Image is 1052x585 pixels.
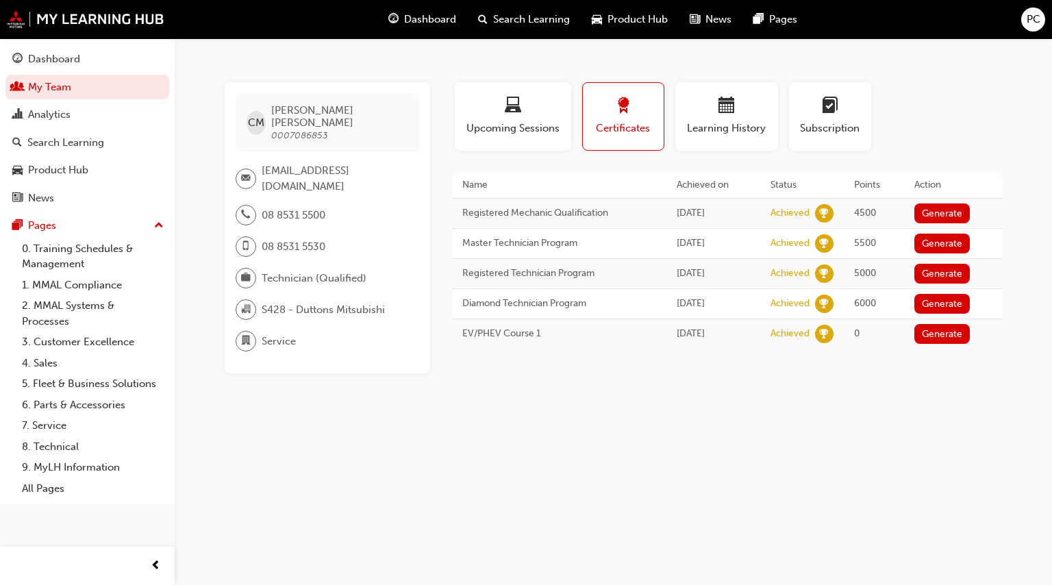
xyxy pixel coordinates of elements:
div: Achieved [771,327,810,340]
td: Registered Mechanic Qualification [452,198,667,228]
th: Name [452,173,667,198]
span: Wed Sep 17 2014 09:31:00 GMT+0930 (Australian Central Standard Time) [677,297,705,309]
span: learningRecordVerb_ACHIEVE-icon [815,264,834,283]
th: Achieved on [666,173,760,198]
span: Product Hub [608,12,668,27]
td: Master Technician Program [452,228,667,258]
button: Generate [914,203,970,223]
a: Dashboard [5,47,169,72]
span: Technician (Qualified) [262,271,366,286]
span: Pages [769,12,797,27]
span: email-icon [241,170,251,188]
div: Dashboard [28,51,80,67]
th: Points [844,173,904,198]
div: Achieved [771,237,810,250]
span: phone-icon [241,206,251,224]
span: guage-icon [388,11,399,28]
th: Status [760,173,844,198]
span: 5500 [854,237,876,249]
span: S428 - Duttons Mitsubishi [262,302,385,318]
span: CM [248,115,264,131]
a: Product Hub [5,158,169,183]
span: 6000 [854,297,876,309]
button: Pages [5,213,169,238]
span: guage-icon [12,53,23,66]
a: 5. Fleet & Business Solutions [16,373,169,395]
span: PC [1027,12,1040,27]
span: car-icon [12,164,23,177]
div: Pages [28,218,56,234]
a: 4. Sales [16,353,169,374]
button: Generate [914,264,970,284]
span: learningplan-icon [822,97,838,116]
span: pages-icon [12,220,23,232]
span: Learning History [686,121,768,136]
a: News [5,186,169,211]
span: Subscription [799,121,861,136]
a: mmal [7,10,164,28]
span: award-icon [615,97,631,116]
a: 0. Training Schedules & Management [16,238,169,275]
span: learningRecordVerb_ACHIEVE-icon [815,234,834,253]
div: Achieved [771,297,810,310]
button: Generate [914,234,970,253]
span: 4500 [854,207,876,219]
a: All Pages [16,478,169,499]
a: car-iconProduct Hub [581,5,679,34]
span: up-icon [154,217,164,235]
button: Certificates [582,82,664,151]
span: learningRecordVerb_ACHIEVE-icon [815,325,834,343]
button: Generate [914,324,970,344]
a: 1. MMAL Compliance [16,275,169,296]
span: mobile-icon [241,238,251,256]
span: News [705,12,731,27]
a: guage-iconDashboard [377,5,467,34]
a: news-iconNews [679,5,742,34]
th: Action [904,173,1003,198]
span: laptop-icon [505,97,521,116]
a: 9. MyLH Information [16,457,169,478]
button: DashboardMy TeamAnalyticsSearch LearningProduct HubNews [5,44,169,213]
a: pages-iconPages [742,5,808,34]
span: department-icon [241,332,251,350]
a: 2. MMAL Systems & Processes [16,295,169,332]
span: 5000 [854,267,876,279]
span: search-icon [12,137,22,149]
span: Certificates [593,121,653,136]
span: Service [262,334,296,349]
div: Achieved [771,207,810,220]
span: briefcase-icon [241,269,251,287]
button: Generate [914,294,970,314]
span: 0 [854,327,860,339]
span: chart-icon [12,109,23,121]
button: Upcoming Sessions [455,82,571,151]
div: Product Hub [28,162,88,178]
span: Dashboard [404,12,456,27]
span: Mon Jan 01 2024 10:31:00 GMT+1030 (Australian Central Daylight Time) [677,207,705,219]
div: Achieved [771,267,810,280]
a: 3. Customer Excellence [16,332,169,353]
span: Wed Oct 18 2023 17:20:05 GMT+1030 (Australian Central Daylight Time) [677,237,705,249]
span: [PERSON_NAME] [PERSON_NAME] [271,104,408,129]
a: My Team [5,75,169,100]
td: Registered Technician Program [452,258,667,288]
span: 08 8531 5530 [262,239,325,255]
span: news-icon [12,192,23,205]
span: search-icon [478,11,488,28]
a: Search Learning [5,130,169,155]
span: Wed Jun 18 2014 09:31:00 GMT+0930 (Australian Central Standard Time) [677,327,705,339]
span: calendar-icon [718,97,735,116]
div: Analytics [28,107,71,123]
span: learningRecordVerb_ACHIEVE-icon [815,295,834,313]
a: 7. Service [16,415,169,436]
span: 0007086853 [271,129,328,141]
span: car-icon [592,11,602,28]
button: PC [1021,8,1045,32]
a: 6. Parts & Accessories [16,395,169,416]
span: [EMAIL_ADDRESS][DOMAIN_NAME] [262,163,408,194]
span: Search Learning [493,12,570,27]
a: Analytics [5,102,169,127]
span: pages-icon [753,11,764,28]
span: organisation-icon [241,301,251,319]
